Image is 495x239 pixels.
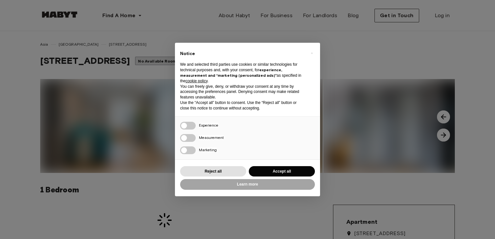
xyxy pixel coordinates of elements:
button: Close this notice [306,48,317,58]
button: Accept all [249,166,315,177]
button: Learn more [180,179,315,190]
p: We and selected third parties use cookies or similar technologies for technical purposes and, wit... [180,62,305,84]
button: Reject all [180,166,246,177]
span: × [311,49,313,57]
strong: experience, measurement and “marketing (personalized ads)” [180,67,282,78]
span: Measurement [199,135,224,140]
h2: Notice [180,51,305,57]
a: cookie policy [186,79,208,83]
span: Marketing [199,147,217,152]
p: You can freely give, deny, or withdraw your consent at any time by accessing the preferences pane... [180,84,305,100]
p: Use the “Accept all” button to consent. Use the “Reject all” button or close this notice to conti... [180,100,305,111]
span: Experience [199,123,218,128]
